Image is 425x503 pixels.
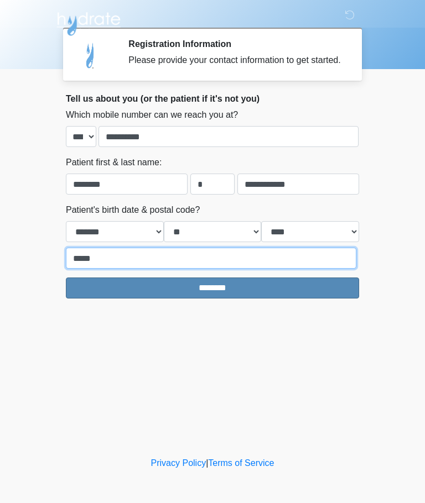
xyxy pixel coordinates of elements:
a: Privacy Policy [151,458,206,468]
h2: Tell us about you (or the patient if it's not you) [66,93,359,104]
a: Terms of Service [208,458,274,468]
a: | [206,458,208,468]
div: Please provide your contact information to get started. [128,54,343,67]
label: Which mobile number can we reach you at? [66,108,238,122]
img: Agent Avatar [74,39,107,72]
img: Hydrate IV Bar - Arcadia Logo [55,8,122,36]
label: Patient's birth date & postal code? [66,203,200,217]
label: Patient first & last name: [66,156,162,169]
